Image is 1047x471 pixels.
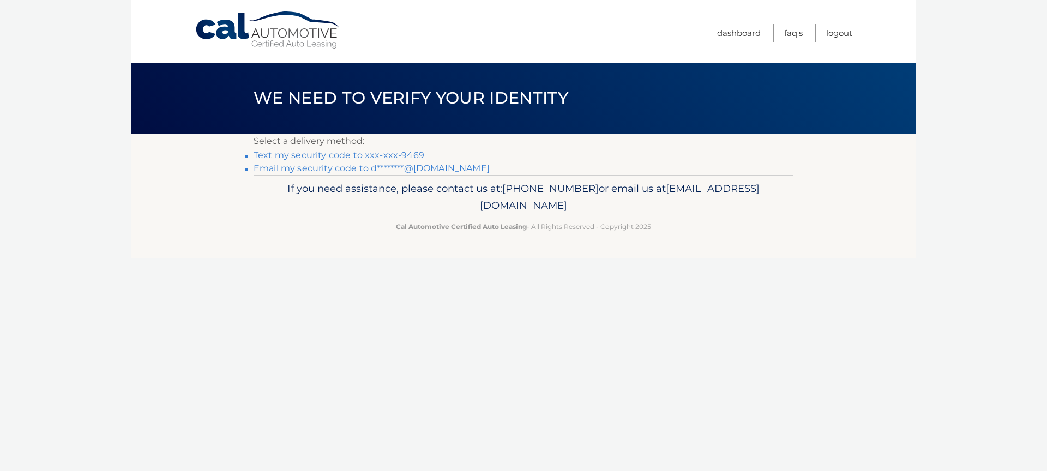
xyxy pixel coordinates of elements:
p: If you need assistance, please contact us at: or email us at [261,180,786,215]
p: - All Rights Reserved - Copyright 2025 [261,221,786,232]
span: We need to verify your identity [254,88,568,108]
a: FAQ's [784,24,803,42]
strong: Cal Automotive Certified Auto Leasing [396,222,527,231]
a: Logout [826,24,852,42]
a: Text my security code to xxx-xxx-9469 [254,150,424,160]
span: [PHONE_NUMBER] [502,182,599,195]
a: Cal Automotive [195,11,342,50]
a: Dashboard [717,24,761,42]
a: Email my security code to d********@[DOMAIN_NAME] [254,163,490,173]
p: Select a delivery method: [254,134,793,149]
